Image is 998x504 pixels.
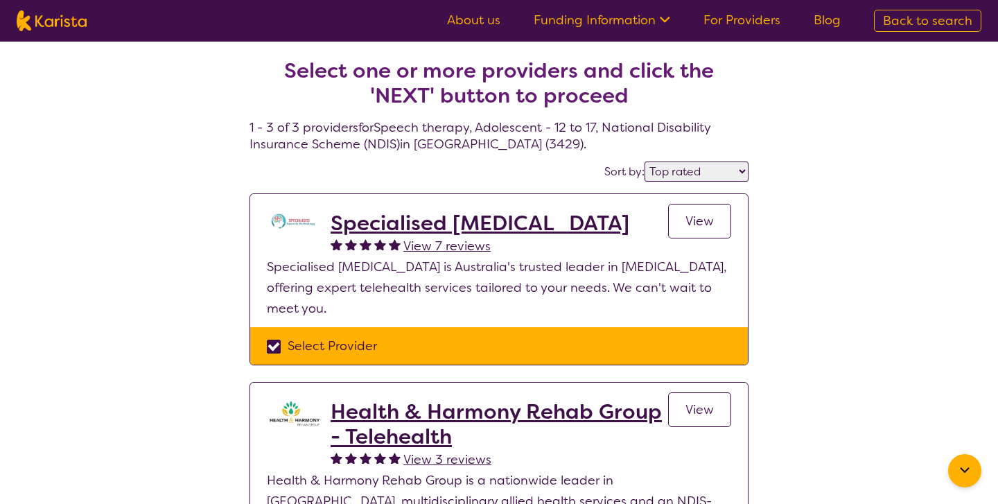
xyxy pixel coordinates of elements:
img: fullstar [374,452,386,464]
img: fullstar [374,238,386,250]
a: Funding Information [534,12,670,28]
a: Specialised [MEDICAL_DATA] [331,211,629,236]
h4: 1 - 3 of 3 providers for Speech therapy , Adolescent - 12 to 17 , National Disability Insurance S... [249,25,748,153]
span: View 3 reviews [403,451,491,468]
img: fullstar [331,238,342,250]
h2: Select one or more providers and click the 'NEXT' button to proceed [266,58,732,108]
img: Karista logo [17,10,87,31]
span: Back to search [883,12,972,29]
img: fullstar [360,238,371,250]
img: tc7lufxpovpqcirzzyzq.png [267,211,322,232]
a: View [668,204,731,238]
img: ztak9tblhgtrn1fit8ap.png [267,399,322,427]
a: View 3 reviews [403,449,491,470]
a: View 7 reviews [403,236,491,257]
img: fullstar [345,238,357,250]
span: View 7 reviews [403,238,491,254]
a: View [668,392,731,427]
img: fullstar [331,452,342,464]
p: Specialised [MEDICAL_DATA] is Australia's trusted leader in [MEDICAL_DATA], offering expert teleh... [267,257,731,319]
a: About us [447,12,500,28]
a: Back to search [874,10,981,32]
span: View [685,213,714,229]
img: fullstar [389,238,401,250]
a: For Providers [703,12,780,28]
a: Blog [814,12,841,28]
img: fullstar [360,452,371,464]
span: View [685,401,714,418]
img: fullstar [345,452,357,464]
img: fullstar [389,452,401,464]
label: Sort by: [604,164,645,179]
a: Health & Harmony Rehab Group - Telehealth [331,399,668,449]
